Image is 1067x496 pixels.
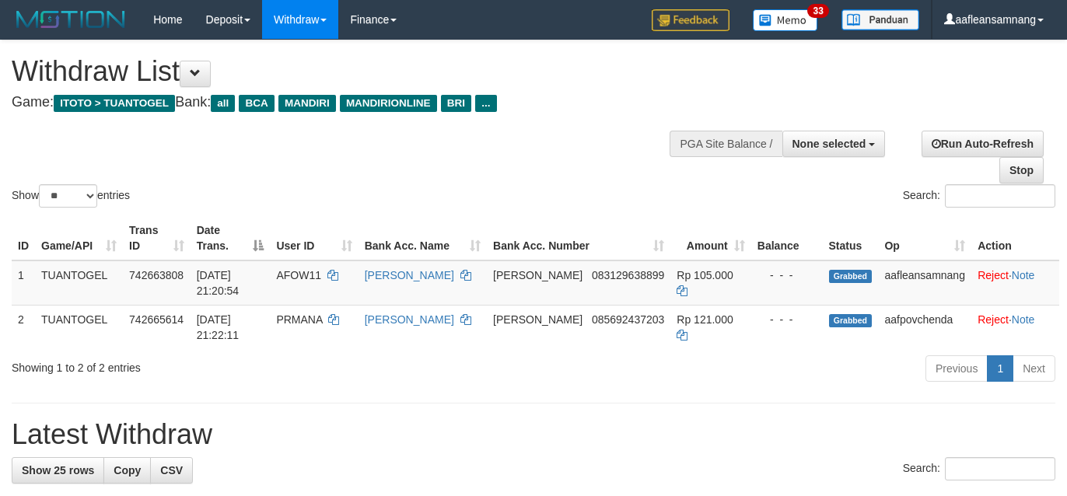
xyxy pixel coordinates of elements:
span: 33 [807,4,828,18]
th: Balance [751,216,823,260]
span: PRMANA [276,313,322,326]
td: aafpovchenda [878,305,971,349]
label: Show entries [12,184,130,208]
div: - - - [757,267,817,283]
a: Run Auto-Refresh [922,131,1044,157]
span: Rp 121.000 [677,313,733,326]
a: [PERSON_NAME] [365,269,454,281]
a: Copy [103,457,151,484]
td: · [971,260,1059,306]
th: Bank Acc. Number: activate to sort column ascending [487,216,670,260]
th: Status [823,216,879,260]
th: Trans ID: activate to sort column ascending [123,216,191,260]
a: Show 25 rows [12,457,104,484]
a: Note [1012,269,1035,281]
span: [PERSON_NAME] [493,269,582,281]
button: None selected [782,131,886,157]
a: Note [1012,313,1035,326]
img: MOTION_logo.png [12,8,130,31]
span: [PERSON_NAME] [493,313,582,326]
span: Copy [114,464,141,477]
span: Grabbed [829,270,873,283]
a: Reject [978,313,1009,326]
input: Search: [945,184,1055,208]
div: - - - [757,312,817,327]
span: Rp 105.000 [677,269,733,281]
h1: Latest Withdraw [12,419,1055,450]
span: Show 25 rows [22,464,94,477]
th: Action [971,216,1059,260]
a: [PERSON_NAME] [365,313,454,326]
img: Feedback.jpg [652,9,729,31]
a: CSV [150,457,193,484]
label: Search: [903,184,1055,208]
td: TUANTOGEL [35,260,123,306]
td: 2 [12,305,35,349]
span: 742665614 [129,313,184,326]
div: Showing 1 to 2 of 2 entries [12,354,433,375]
span: MANDIRIONLINE [340,95,437,112]
td: 1 [12,260,35,306]
label: Search: [903,457,1055,480]
span: all [211,95,235,112]
span: BRI [441,95,471,112]
input: Search: [945,457,1055,480]
span: MANDIRI [278,95,336,112]
a: Reject [978,269,1009,281]
a: Stop [999,157,1044,183]
img: panduan.png [841,9,919,30]
span: [DATE] 21:20:54 [197,269,240,297]
span: Copy 085692437203 to clipboard [592,313,664,326]
select: Showentries [39,184,97,208]
span: [DATE] 21:22:11 [197,313,240,341]
h4: Game: Bank: [12,95,696,110]
span: ... [475,95,496,112]
th: Bank Acc. Name: activate to sort column ascending [359,216,487,260]
span: AFOW11 [276,269,321,281]
th: ID [12,216,35,260]
td: · [971,305,1059,349]
img: Button%20Memo.svg [753,9,818,31]
span: 742663808 [129,269,184,281]
span: Copy 083129638899 to clipboard [592,269,664,281]
td: aafleansamnang [878,260,971,306]
th: Op: activate to sort column ascending [878,216,971,260]
a: 1 [987,355,1013,382]
span: Grabbed [829,314,873,327]
span: CSV [160,464,183,477]
th: Date Trans.: activate to sort column descending [191,216,271,260]
th: Amount: activate to sort column ascending [670,216,750,260]
span: None selected [792,138,866,150]
th: Game/API: activate to sort column ascending [35,216,123,260]
a: Previous [925,355,988,382]
a: Next [1013,355,1055,382]
span: BCA [239,95,274,112]
div: PGA Site Balance / [670,131,782,157]
td: TUANTOGEL [35,305,123,349]
h1: Withdraw List [12,56,696,87]
th: User ID: activate to sort column ascending [270,216,358,260]
span: ITOTO > TUANTOGEL [54,95,175,112]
